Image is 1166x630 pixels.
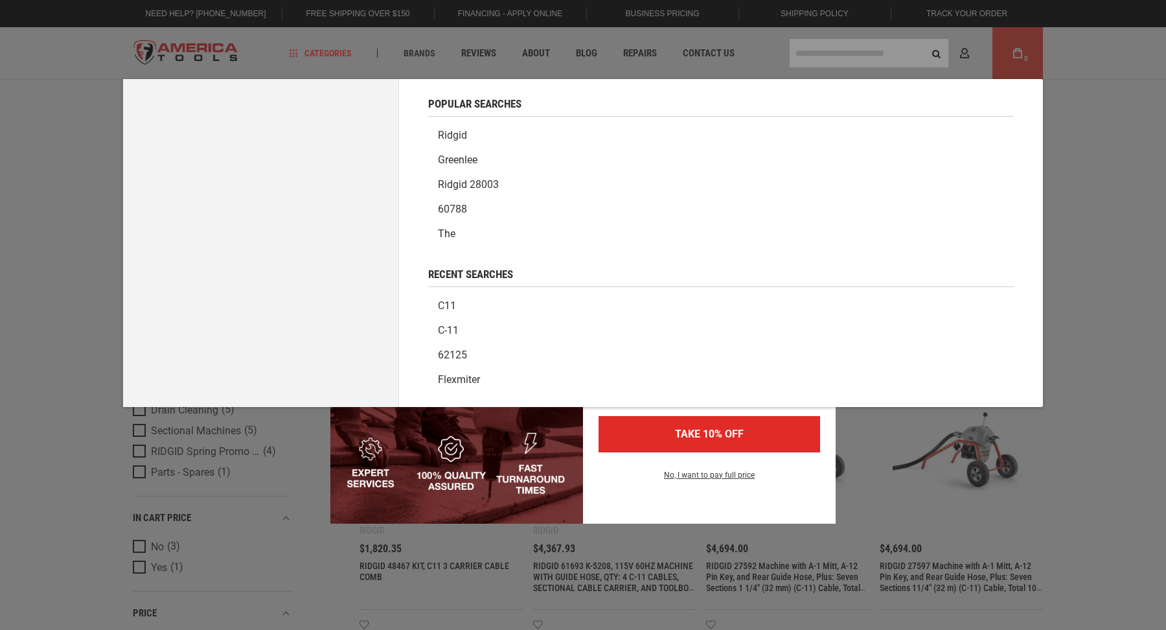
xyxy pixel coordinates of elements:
[428,197,1014,222] a: 60788
[428,99,521,110] span: Popular Searches
[428,318,1014,343] a: c-11
[428,269,513,280] span: Recent Searches
[428,123,1014,148] a: Ridgid
[428,343,1014,367] a: 62125
[428,148,1014,172] a: Greenlee
[428,172,1014,197] a: Ridgid 28003
[599,416,820,452] button: TAKE 10% OFF
[428,222,1014,246] a: The
[654,468,765,490] button: No, I want to pay full price
[428,294,1014,318] a: c11
[428,367,1014,392] a: flexmiter
[984,589,1166,630] iframe: LiveChat chat widget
